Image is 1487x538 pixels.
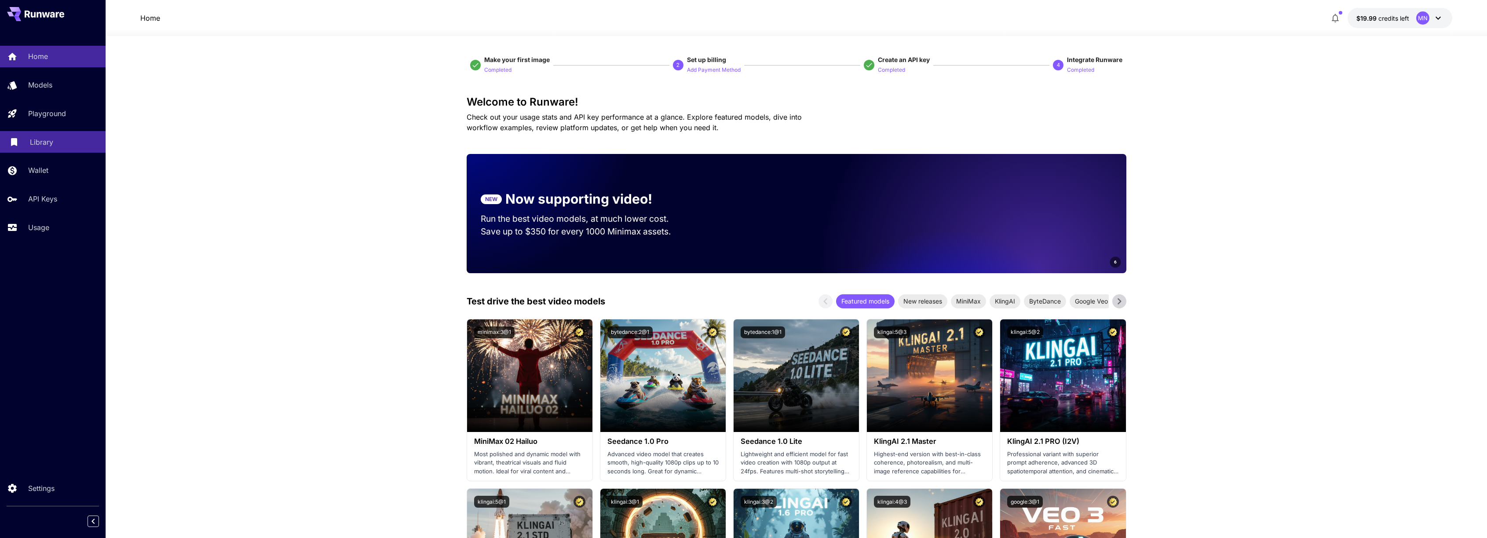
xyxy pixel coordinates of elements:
img: alt [600,319,726,432]
p: Playground [28,108,66,119]
div: Google Veo [1070,294,1113,308]
p: Run the best video models, at much lower cost. [481,212,686,225]
h3: Welcome to Runware! [467,96,1126,108]
span: Set up billing [687,56,726,63]
h3: KlingAI 2.1 PRO (I2V) [1007,437,1118,446]
button: Completed [484,64,511,75]
p: NEW [485,195,497,203]
span: New releases [898,296,947,306]
p: Test drive the best video models [467,295,605,308]
a: Home [140,13,160,23]
span: 6 [1114,259,1117,265]
button: Certified Model – Vetted for best performance and includes a commercial license. [973,496,985,508]
button: klingai:5@1 [474,496,509,508]
button: Collapse sidebar [88,516,99,527]
div: MiniMax [951,294,986,308]
div: MN [1416,11,1429,25]
p: Home [28,51,48,62]
button: bytedance:1@1 [741,326,785,338]
span: KlingAI [990,296,1020,306]
span: MiniMax [951,296,986,306]
button: Certified Model – Vetted for best performance and includes a commercial license. [707,496,719,508]
button: Certified Model – Vetted for best performance and includes a commercial license. [840,326,852,338]
p: Save up to $350 for every 1000 Minimax assets. [481,225,686,238]
div: $19.9923 [1356,14,1409,23]
h3: Seedance 1.0 Pro [607,437,719,446]
p: 4 [1057,61,1060,69]
button: Certified Model – Vetted for best performance and includes a commercial license. [574,326,585,338]
button: Completed [1067,64,1094,75]
p: Models [28,80,52,90]
h3: MiniMax 02 Hailuo [474,437,585,446]
button: klingai:5@3 [874,326,910,338]
button: klingai:5@2 [1007,326,1043,338]
button: Completed [878,64,905,75]
button: $19.9923MN [1348,8,1452,28]
button: Certified Model – Vetted for best performance and includes a commercial license. [1107,496,1119,508]
button: klingai:4@3 [874,496,910,508]
p: Add Payment Method [687,66,741,74]
p: Completed [1067,66,1094,74]
h3: KlingAI 2.1 Master [874,437,985,446]
p: Settings [28,483,55,494]
img: alt [1000,319,1125,432]
p: API Keys [28,194,57,204]
button: google:3@1 [1007,496,1043,508]
div: New releases [898,294,947,308]
button: bytedance:2@1 [607,326,653,338]
span: Integrate Runware [1067,56,1122,63]
p: Library [30,137,53,147]
div: ByteDance [1024,294,1066,308]
div: KlingAI [990,294,1020,308]
p: Completed [484,66,511,74]
p: Lightweight and efficient model for fast video creation with 1080p output at 24fps. Features mult... [741,450,852,476]
button: klingai:3@1 [607,496,643,508]
p: Usage [28,222,49,233]
button: Certified Model – Vetted for best performance and includes a commercial license. [840,496,852,508]
nav: breadcrumb [140,13,160,23]
span: Google Veo [1070,296,1113,306]
p: Wallet [28,165,48,176]
span: $19.99 [1356,15,1378,22]
button: Add Payment Method [687,64,741,75]
p: Now supporting video! [505,189,652,209]
div: Collapse sidebar [94,513,106,529]
p: Highest-end version with best-in-class coherence, photorealism, and multi-image reference capabil... [874,450,985,476]
span: Check out your usage stats and API key performance at a glance. Explore featured models, dive int... [467,113,802,132]
span: Make your first image [484,56,550,63]
img: alt [467,319,592,432]
button: Certified Model – Vetted for best performance and includes a commercial license. [1107,326,1119,338]
span: Create an API key [878,56,930,63]
button: minimax:3@1 [474,326,515,338]
span: ByteDance [1024,296,1066,306]
button: Certified Model – Vetted for best performance and includes a commercial license. [707,326,719,338]
p: 2 [676,61,680,69]
p: Completed [878,66,905,74]
p: Professional variant with superior prompt adherence, advanced 3D spatiotemporal attention, and ci... [1007,450,1118,476]
p: Advanced video model that creates smooth, high-quality 1080p clips up to 10 seconds long. Great f... [607,450,719,476]
img: alt [734,319,859,432]
p: Most polished and dynamic model with vibrant, theatrical visuals and fluid motion. Ideal for vira... [474,450,585,476]
span: credits left [1378,15,1409,22]
img: alt [867,319,992,432]
button: klingai:3@2 [741,496,777,508]
span: Featured models [836,296,895,306]
div: Featured models [836,294,895,308]
button: Certified Model – Vetted for best performance and includes a commercial license. [973,326,985,338]
button: Certified Model – Vetted for best performance and includes a commercial license. [574,496,585,508]
h3: Seedance 1.0 Lite [741,437,852,446]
